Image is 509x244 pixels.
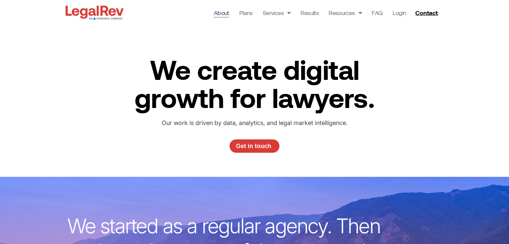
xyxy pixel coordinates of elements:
nav: Menu [214,8,406,17]
a: Contact [413,7,442,18]
a: About [214,8,229,17]
a: Get in touch [230,139,280,153]
a: Login [393,8,406,17]
a: Resources [329,8,362,17]
a: Services [263,8,291,17]
p: Our work is driven by data, analytics, and legal market intelligence. [144,118,365,128]
span: Get in touch [236,143,271,149]
a: Results [301,8,319,17]
a: Plans [239,8,253,17]
a: FAQ [372,8,383,17]
span: Contact [415,10,438,16]
h2: We create digital growth for lawyers. [121,55,388,111]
